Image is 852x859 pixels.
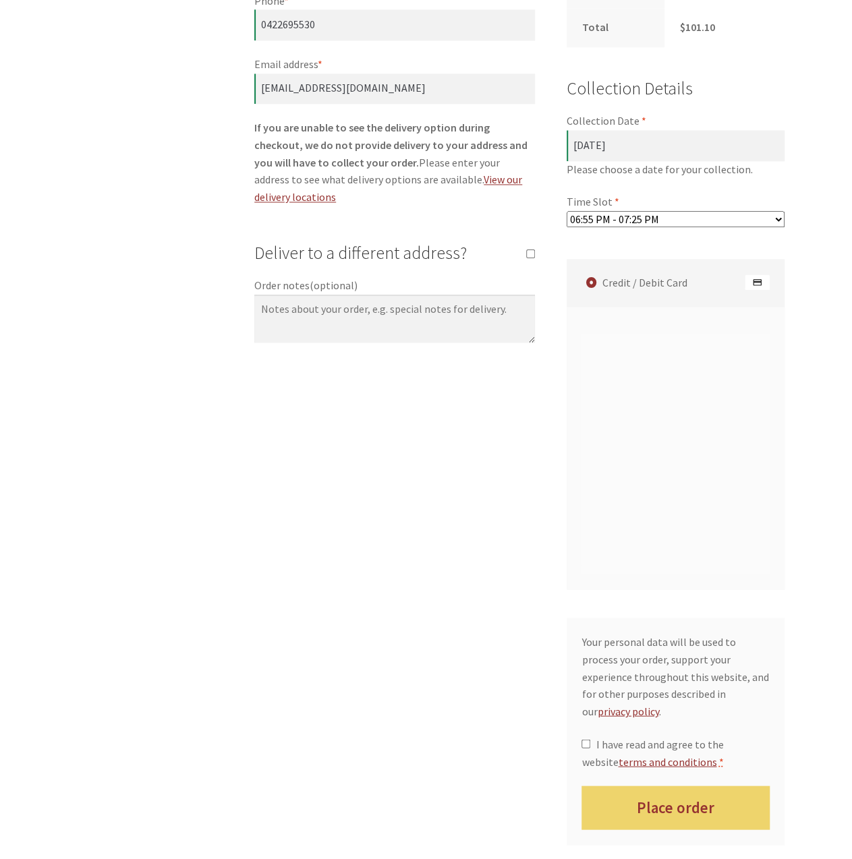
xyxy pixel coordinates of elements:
a: privacy policy [597,704,658,717]
span: (optional) [310,278,358,292]
span: Deliver to a different address? [254,242,467,264]
label: Credit / Debit Card [571,259,785,307]
iframe: Secure payment input frame [579,340,767,565]
button: Place order [581,786,770,829]
label: Order notes [254,277,535,295]
span: Please choose a date for your collection. [567,161,785,179]
bdi: 101.10 [680,20,715,34]
label: Email address [254,56,535,73]
label: Time Slot [567,194,785,211]
p: Please enter your address to see what delivery options are available. [254,119,535,206]
input: Select a collection date [567,130,785,161]
p: Your personal data will be used to process your order, support your experience throughout this we... [581,633,770,720]
img: Credit / Debit Card [745,274,770,291]
abbr: required [718,754,723,768]
h3: Collection Details [567,75,785,103]
strong: If you are unable to see the delivery option during checkout, we do not provide delivery to your ... [254,121,528,169]
label: Collection Date [567,113,785,130]
span: $ [680,20,685,34]
input: Deliver to a different address? [526,249,535,258]
span: I have read and agree to the website [581,737,723,768]
a: terms and conditions [618,754,716,768]
input: I have read and agree to the websiteterms and conditions * [581,739,590,748]
th: Total [567,8,665,47]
